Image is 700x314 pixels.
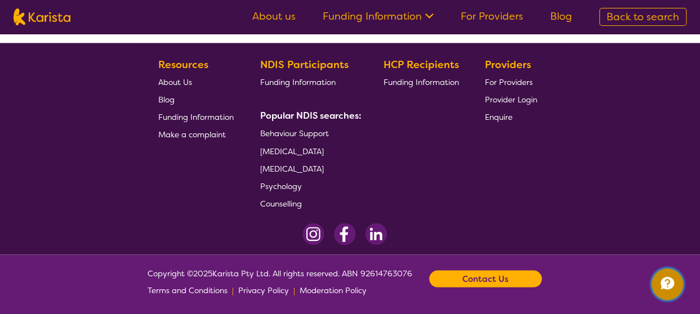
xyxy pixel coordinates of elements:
a: Provider Login [485,91,537,108]
img: Instagram [302,223,324,245]
b: NDIS Participants [260,58,349,71]
a: Blog [550,10,572,23]
span: For Providers [485,77,533,87]
span: Make a complaint [158,129,226,140]
img: Karista logo [14,8,70,25]
a: Funding Information [323,10,434,23]
span: Terms and Conditions [148,285,228,295]
span: Funding Information [383,77,458,87]
span: Funding Information [260,77,336,87]
span: Provider Login [485,95,537,105]
a: Funding Information [383,73,458,91]
span: Psychology [260,181,302,191]
a: Privacy Policy [238,281,289,298]
span: Copyright © 2025 Karista Pty Ltd. All rights reserved. ABN 92614763076 [148,264,412,298]
a: [MEDICAL_DATA] [260,142,357,159]
a: Enquire [485,108,537,125]
b: Resources [158,58,208,71]
span: Enquire [485,112,512,122]
b: Contact Us [462,270,509,287]
span: Funding Information [158,112,234,122]
a: Blog [158,91,234,108]
a: Funding Information [158,108,234,125]
a: Counselling [260,194,357,212]
a: Behaviour Support [260,124,357,142]
a: [MEDICAL_DATA] [260,159,357,177]
a: Back to search [599,8,686,26]
p: | [293,281,295,298]
a: Psychology [260,177,357,194]
b: Providers [485,58,531,71]
span: Back to search [607,10,679,24]
p: | [232,281,234,298]
a: About us [252,10,296,23]
img: Facebook [333,223,356,245]
span: Privacy Policy [238,285,289,295]
span: Behaviour Support [260,128,329,138]
a: Make a complaint [158,125,234,143]
img: LinkedIn [365,223,387,245]
a: Funding Information [260,73,357,91]
span: Blog [158,95,175,105]
button: Channel Menu [652,268,683,300]
a: About Us [158,73,234,91]
a: For Providers [485,73,537,91]
a: Terms and Conditions [148,281,228,298]
span: Moderation Policy [300,285,367,295]
span: About Us [158,77,192,87]
span: Counselling [260,198,302,208]
a: Moderation Policy [300,281,367,298]
span: [MEDICAL_DATA] [260,163,324,173]
b: Popular NDIS searches: [260,110,362,122]
b: HCP Recipients [383,58,458,71]
span: [MEDICAL_DATA] [260,146,324,156]
a: For Providers [461,10,523,23]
